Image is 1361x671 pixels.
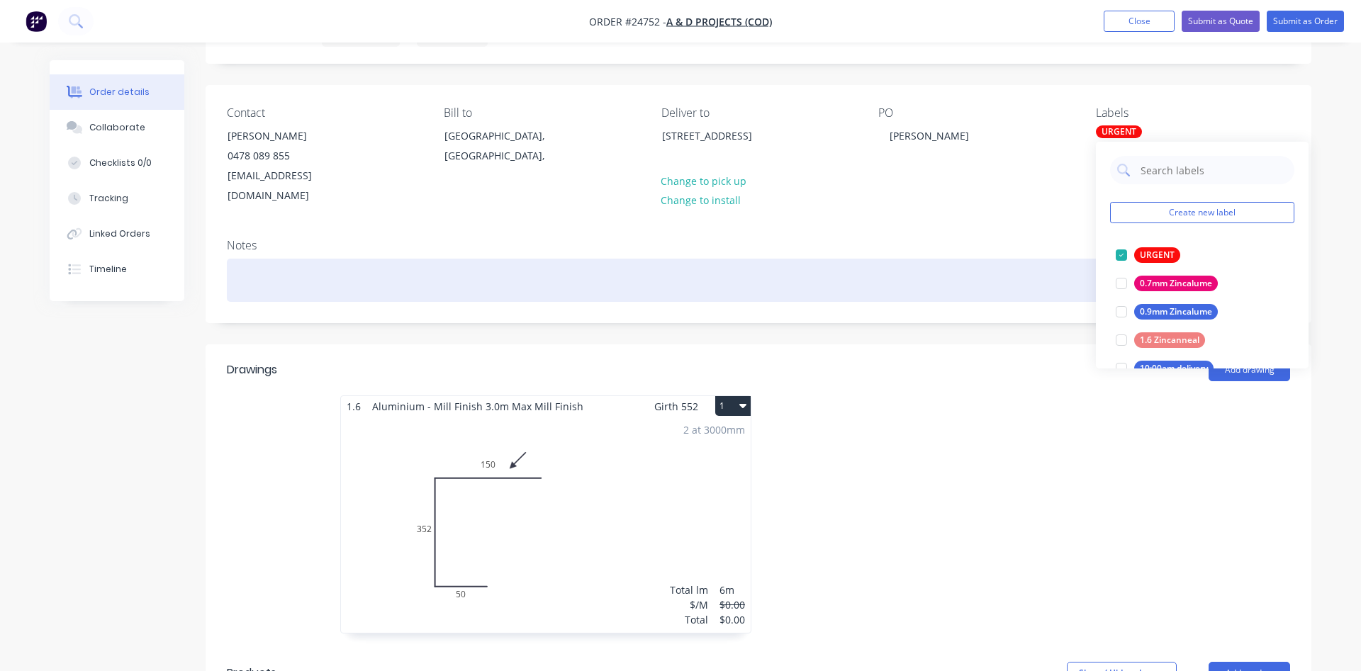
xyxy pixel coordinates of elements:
button: Timeline [50,252,184,287]
div: $0.00 [719,597,745,612]
div: Tracking [89,192,128,205]
div: 0503521502 at 3000mmTotal lm$/MTotal6m$0.00$0.00 [341,417,751,633]
button: Submit as Order [1267,11,1344,32]
button: 0.7mm Zincalume [1110,274,1223,293]
div: [STREET_ADDRESS] [650,125,792,171]
span: 1.6 [341,396,366,417]
button: Create new label [1110,202,1294,223]
div: Drawings [227,361,277,378]
div: Total [670,612,708,627]
button: Tracking [50,181,184,216]
div: 10:00am delivery [1134,361,1214,376]
button: 1.6 Zincanneal [1110,330,1211,350]
button: Collaborate [50,110,184,145]
button: Order details [50,74,184,110]
span: Aluminium - Mill Finish 3.0m Max Mill Finish [366,396,589,417]
button: Change to pick up [654,171,754,190]
button: Checklists 0/0 [50,145,184,181]
div: [EMAIL_ADDRESS][DOMAIN_NAME] [228,166,345,205]
button: 1 [715,396,751,416]
div: [PERSON_NAME]0478 089 855[EMAIL_ADDRESS][DOMAIN_NAME] [215,125,357,206]
div: Collaborate [89,121,145,134]
button: Change to install [654,191,749,210]
div: 0.9mm Zincalume [1134,304,1218,320]
div: Notes [227,239,1290,252]
div: Total lm [670,582,708,597]
div: 0478 089 855 [228,146,345,166]
div: URGENT [1096,125,1142,138]
button: Linked Orders [50,216,184,252]
button: Submit as Quote [1182,11,1260,32]
div: PO [878,106,1072,120]
div: [PERSON_NAME] [878,125,980,146]
img: Factory [26,11,47,32]
div: Order details [89,86,150,98]
button: Add drawing [1209,359,1290,381]
div: [GEOGRAPHIC_DATA], [GEOGRAPHIC_DATA], [444,126,562,166]
span: Girth 552 [654,396,698,417]
button: 0.9mm Zincalume [1110,302,1223,322]
div: 2 at 3000mm [683,422,745,437]
input: Search labels [1139,156,1287,184]
div: [PERSON_NAME] [228,126,345,146]
div: 6m [719,582,745,597]
div: [GEOGRAPHIC_DATA], [GEOGRAPHIC_DATA], [432,125,574,171]
div: Contact [227,106,421,120]
button: 10:00am delivery [1110,359,1219,378]
div: Deliver to [661,106,856,120]
div: 0.7mm Zincalume [1134,276,1218,291]
div: Labels [1096,106,1290,120]
div: $0.00 [719,612,745,627]
div: [STREET_ADDRESS] [662,126,780,146]
button: Close [1104,11,1175,32]
div: $/M [670,597,708,612]
div: 1.6 Zincanneal [1134,332,1205,348]
div: Checklists 0/0 [89,157,152,169]
div: Timeline [89,263,127,276]
div: Linked Orders [89,227,150,240]
div: Bill to [444,106,638,120]
a: A & D Projects (COD) [666,15,772,28]
button: URGENT [1110,245,1186,265]
div: URGENT [1134,247,1180,263]
span: Order #24752 - [589,15,666,28]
